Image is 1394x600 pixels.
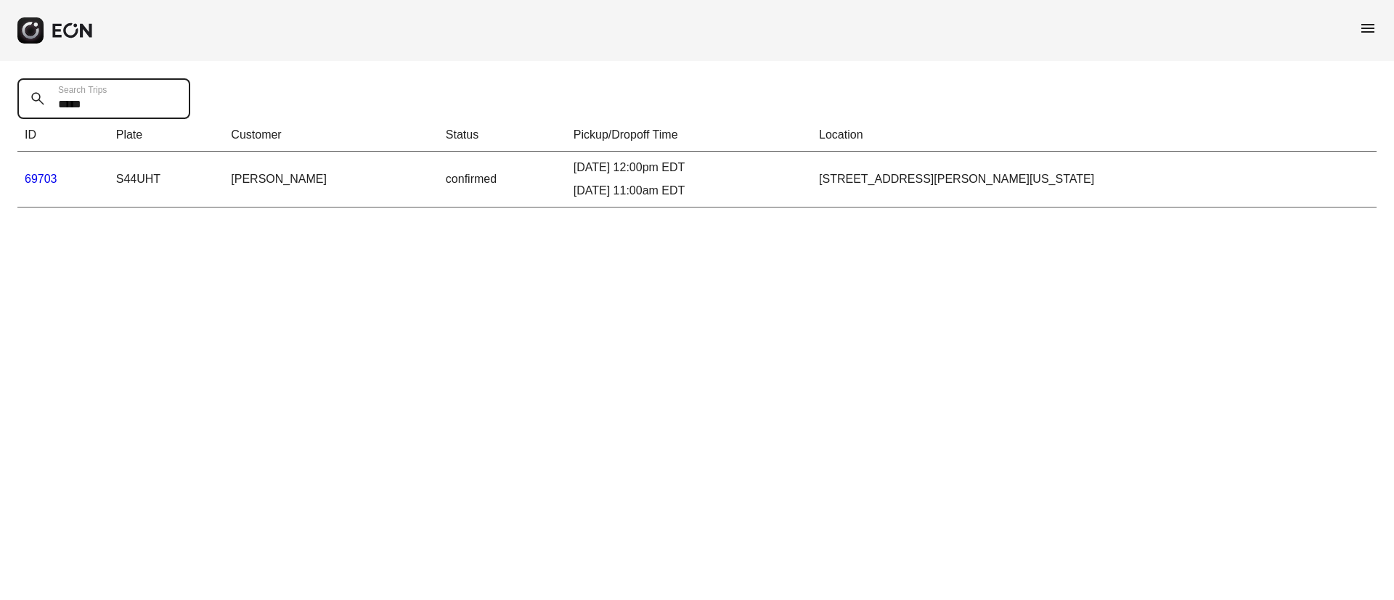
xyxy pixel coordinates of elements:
td: [PERSON_NAME] [224,152,439,207]
th: Customer [224,119,439,152]
span: menu [1359,20,1377,37]
label: Search Trips [58,84,107,96]
th: Location [812,119,1377,152]
th: Pickup/Dropoff Time [566,119,812,152]
td: [STREET_ADDRESS][PERSON_NAME][US_STATE] [812,152,1377,207]
th: Plate [109,119,224,152]
th: ID [17,119,109,152]
td: confirmed [439,152,566,207]
a: 69703 [25,173,57,185]
div: [DATE] 11:00am EDT [574,182,804,200]
td: S44UHT [109,152,224,207]
div: [DATE] 12:00pm EDT [574,159,804,176]
th: Status [439,119,566,152]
